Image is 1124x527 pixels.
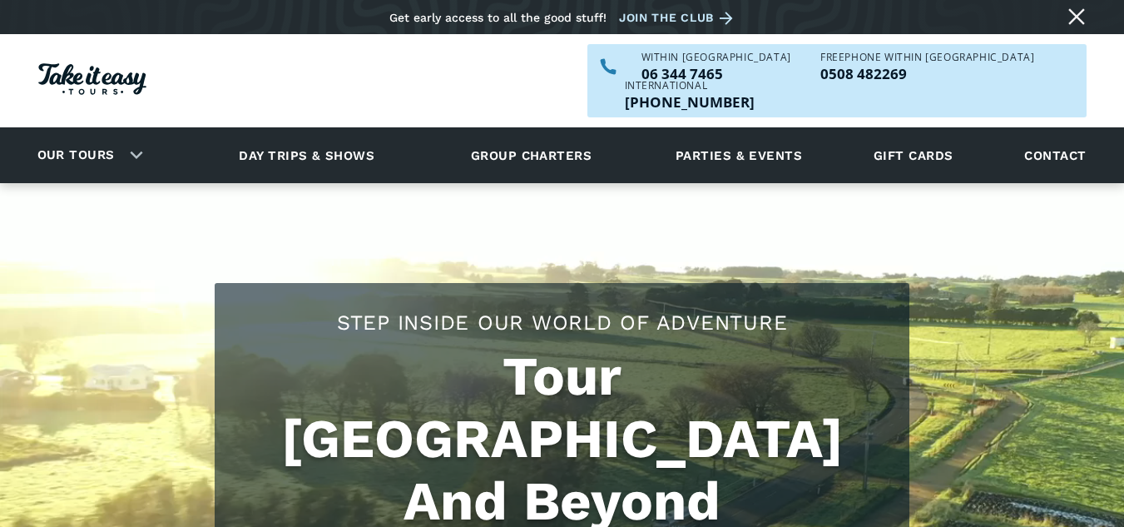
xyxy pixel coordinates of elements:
[820,52,1034,62] div: Freephone WITHIN [GEOGRAPHIC_DATA]
[1063,3,1090,30] a: Close message
[25,136,127,175] a: Our tours
[38,63,146,95] img: Take it easy Tours logo
[820,67,1034,81] p: 0508 482269
[641,67,791,81] p: 06 344 7465
[450,132,612,178] a: Group charters
[667,132,810,178] a: Parties & events
[641,67,791,81] a: Call us within NZ on 063447465
[231,308,893,337] h2: Step Inside Our World Of Adventure
[625,95,755,109] p: [PHONE_NUMBER]
[389,11,607,24] div: Get early access to all the good stuff!
[625,95,755,109] a: Call us outside of NZ on +6463447465
[218,132,395,178] a: Day trips & shows
[641,52,791,62] div: WITHIN [GEOGRAPHIC_DATA]
[820,67,1034,81] a: Call us freephone within NZ on 0508482269
[38,55,146,107] a: Homepage
[1016,132,1094,178] a: Contact
[619,7,739,28] a: Join the club
[625,81,755,91] div: International
[17,132,156,178] div: Our tours
[865,132,962,178] a: Gift cards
